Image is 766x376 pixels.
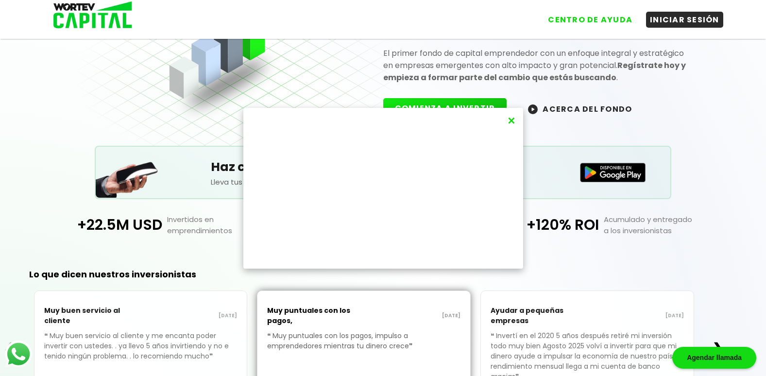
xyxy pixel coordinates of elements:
[534,4,636,28] a: CENTRO DE AYUDA
[544,12,636,28] button: CENTRO DE AYUDA
[636,4,723,28] a: INICIAR SESIÓN
[672,347,756,369] div: Agendar llamada
[5,341,32,368] img: logos_whatsapp-icon.242b2217.svg
[646,12,723,28] button: INICIAR SESIÓN
[505,113,518,129] button: ×
[247,112,519,265] iframe: YouTube video player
